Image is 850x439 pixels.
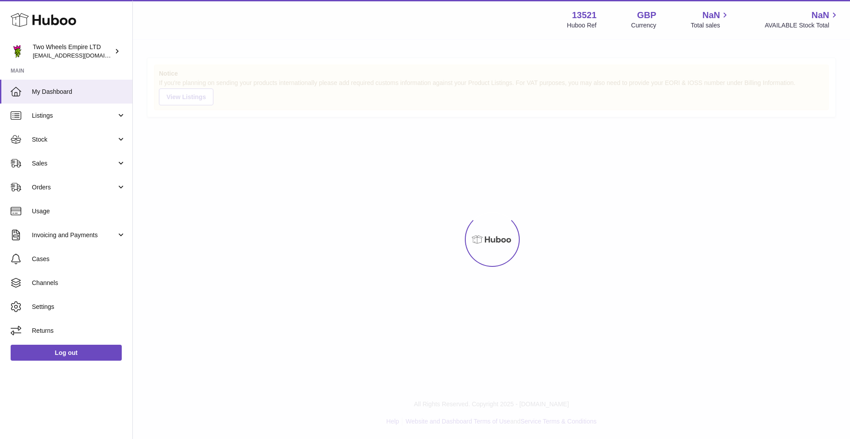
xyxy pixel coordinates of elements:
span: NaN [702,9,720,21]
span: Listings [32,112,116,120]
span: AVAILABLE Stock Total [765,21,839,30]
span: Usage [32,207,126,216]
a: NaN Total sales [691,9,730,30]
img: justas@twowheelsempire.com [11,45,24,58]
span: Settings [32,303,126,311]
span: Sales [32,159,116,168]
strong: GBP [637,9,656,21]
span: NaN [811,9,829,21]
a: NaN AVAILABLE Stock Total [765,9,839,30]
span: Returns [32,327,126,335]
span: Total sales [691,21,730,30]
span: Cases [32,255,126,263]
strong: 13521 [572,9,597,21]
div: Currency [631,21,657,30]
a: Log out [11,345,122,361]
span: Invoicing and Payments [32,231,116,239]
div: Huboo Ref [567,21,597,30]
div: Two Wheels Empire LTD [33,43,112,60]
span: My Dashboard [32,88,126,96]
span: Orders [32,183,116,192]
span: Channels [32,279,126,287]
span: [EMAIL_ADDRESS][DOMAIN_NAME] [33,52,130,59]
span: Stock [32,135,116,144]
